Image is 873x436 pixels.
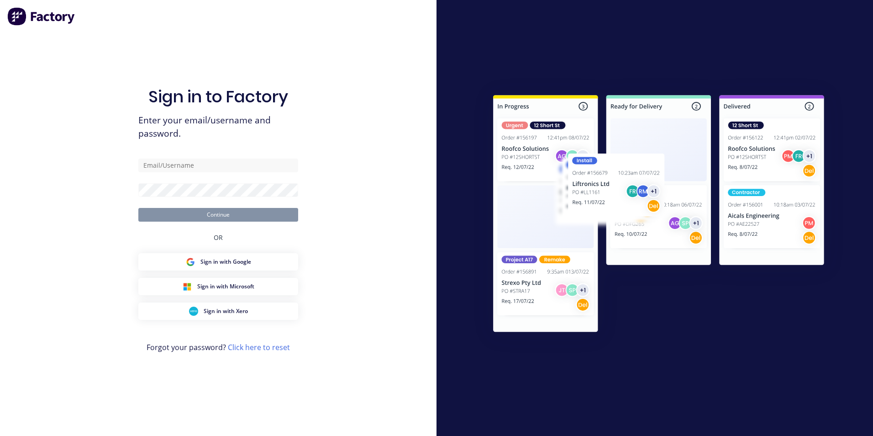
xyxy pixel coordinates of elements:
img: Factory [7,7,76,26]
span: Sign in with Xero [204,307,248,315]
button: Google Sign inSign in with Google [138,253,298,271]
span: Enter your email/username and password. [138,114,298,140]
span: Sign in with Google [200,258,251,266]
button: Continue [138,208,298,222]
input: Email/Username [138,159,298,172]
button: Xero Sign inSign in with Xero [138,303,298,320]
span: Forgot your password? [147,342,290,353]
span: Sign in with Microsoft [197,282,254,291]
div: OR [214,222,223,253]
img: Microsoft Sign in [183,282,192,291]
button: Microsoft Sign inSign in with Microsoft [138,278,298,295]
h1: Sign in to Factory [148,87,288,106]
img: Google Sign in [186,257,195,266]
img: Sign in [473,77,844,354]
a: Click here to reset [228,342,290,352]
img: Xero Sign in [189,307,198,316]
